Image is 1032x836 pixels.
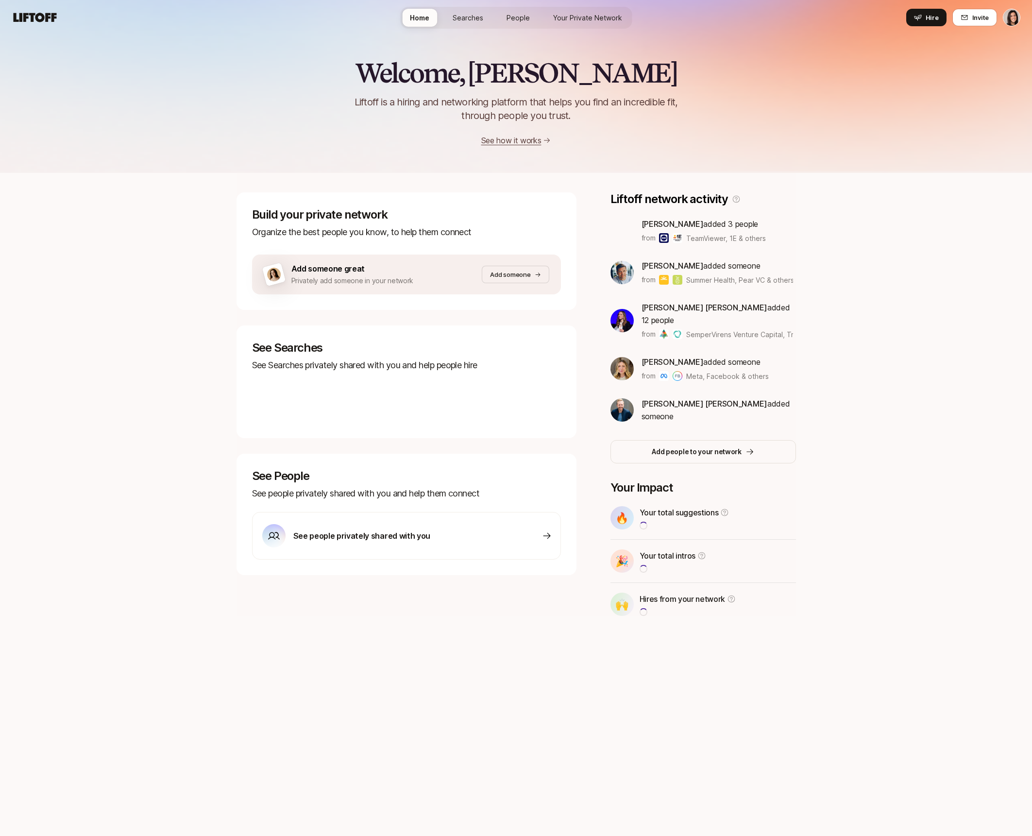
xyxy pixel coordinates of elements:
[610,593,634,616] div: 🙌
[642,261,704,271] span: [PERSON_NAME]
[252,358,561,372] p: See Searches privately shared with you and help people hire
[610,398,634,422] img: ACg8ocLS2l1zMprXYdipp7mfi5ZAPgYYEnnfB-SEFN0Ix-QHc6UIcGI=s160-c
[659,329,669,339] img: SemperVirens Venture Capital
[553,13,622,23] span: Your Private Network
[686,330,866,339] span: SemperVirens Venture Capital, Trinity Ventures & others
[673,371,682,381] img: Facebook
[642,259,794,272] p: added someone
[252,487,561,500] p: See people privately shared with you and help them connect
[642,399,767,409] span: [PERSON_NAME] [PERSON_NAME]
[252,341,561,355] p: See Searches
[291,275,414,287] p: Privately add someone in your network
[686,233,766,243] span: TeamViewer, 1E & others
[610,440,796,463] button: Add people to your network
[686,371,769,381] span: Meta, Facebook & others
[499,9,538,27] a: People
[610,192,728,206] p: Liftoff network activity
[642,232,656,244] p: from
[640,549,696,562] p: Your total intros
[642,357,704,367] span: [PERSON_NAME]
[906,9,947,26] button: Hire
[640,506,719,519] p: Your total suggestions
[252,469,561,483] p: See People
[642,370,656,382] p: from
[490,270,530,279] p: Add someone
[610,309,634,332] img: 891135f0_4162_4ff7_9523_6dcedf045379.jpg
[642,328,656,340] p: from
[659,371,669,381] img: Meta
[642,218,766,230] p: added 3 people
[642,397,796,423] p: added someone
[610,506,634,529] div: 🔥
[507,13,530,23] span: People
[291,262,414,275] p: Add someone great
[642,356,769,368] p: added someone
[952,9,997,26] button: Invite
[673,329,682,339] img: Trinity Ventures
[252,225,561,239] p: Organize the best people you know, to help them connect
[642,274,656,286] p: from
[642,219,704,229] span: [PERSON_NAME]
[640,593,726,605] p: Hires from your network
[659,233,669,243] img: TeamViewer
[293,529,430,542] p: See people privately shared with you
[686,276,794,284] span: Summer Health, Pear VC & others
[642,303,767,312] span: [PERSON_NAME] [PERSON_NAME]
[926,13,939,22] span: Hire
[610,261,634,284] img: ACg8ocKEKRaDdLI4UrBIVgU4GlSDRsaw4FFi6nyNfamyhzdGAwDX=s160-c
[252,208,561,222] p: Build your private network
[481,136,541,145] a: See how it works
[482,266,549,283] button: Add someone
[673,275,682,285] img: Pear VC
[610,481,796,495] p: Your Impact
[1003,9,1020,26] img: Eleanor Morgan
[642,301,796,326] p: added 12 people
[673,233,682,243] img: 1E
[972,13,989,22] span: Invite
[265,266,282,283] img: woman-on-brown-bg.png
[410,13,429,23] span: Home
[659,275,669,285] img: Summer Health
[545,9,630,27] a: Your Private Network
[610,357,634,380] img: f9fb6e99_f038_4030_a43b_0d724dd62938.jpg
[453,13,483,23] span: Searches
[402,9,437,27] a: Home
[342,95,690,122] p: Liftoff is a hiring and networking platform that helps you find an incredible fit, through people...
[445,9,491,27] a: Searches
[610,549,634,573] div: 🎉
[652,446,742,458] p: Add people to your network
[355,58,677,87] h2: Welcome, [PERSON_NAME]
